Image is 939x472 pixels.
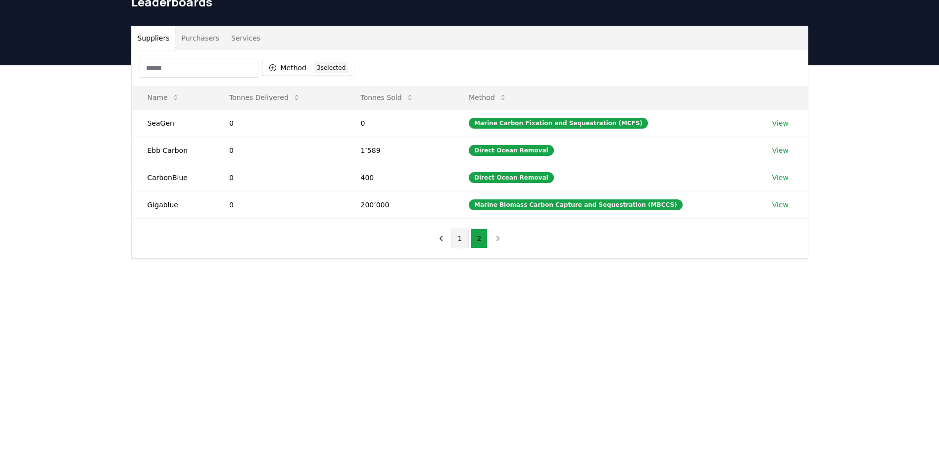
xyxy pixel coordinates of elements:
[132,26,176,50] button: Suppliers
[772,118,789,128] a: View
[140,88,188,107] button: Name
[221,88,308,107] button: Tonnes Delivered
[772,200,789,210] a: View
[772,173,789,183] a: View
[469,172,554,183] div: Direct Ocean Removal
[314,62,348,73] div: 3 selected
[772,145,789,155] a: View
[469,145,554,156] div: Direct Ocean Removal
[469,118,648,129] div: Marine Carbon Fixation and Sequestration (MCFS)
[225,26,266,50] button: Services
[213,191,345,218] td: 0
[132,109,213,137] td: SeaGen
[469,199,683,210] div: Marine Biomass Carbon Capture and Sequestration (MBCCS)
[433,229,449,248] button: previous page
[213,164,345,191] td: 0
[471,229,488,248] button: 2
[345,164,453,191] td: 400
[175,26,225,50] button: Purchasers
[345,191,453,218] td: 200’000
[213,109,345,137] td: 0
[345,137,453,164] td: 1’589
[213,137,345,164] td: 0
[132,191,213,218] td: Gigablue
[132,164,213,191] td: CarbonBlue
[451,229,469,248] button: 1
[132,137,213,164] td: Ebb Carbon
[461,88,515,107] button: Method
[352,88,421,107] button: Tonnes Sold
[262,60,355,76] button: Method3selected
[345,109,453,137] td: 0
